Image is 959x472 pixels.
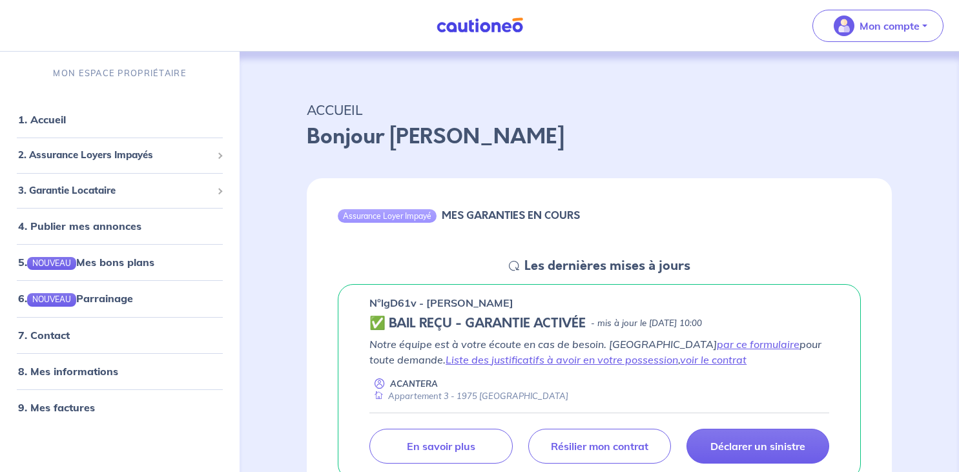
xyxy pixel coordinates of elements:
a: par ce formulaire [717,338,799,351]
div: 9. Mes factures [5,395,234,420]
p: n°lgD61v - [PERSON_NAME] [369,295,513,311]
a: 7. Contact [18,329,70,342]
h5: ✅ BAIL REÇU - GARANTIE ACTIVÉE [369,316,586,331]
a: 1. Accueil [18,113,66,126]
p: - mis à jour le [DATE] 10:00 [591,317,702,330]
div: Appartement 3 - 1975 [GEOGRAPHIC_DATA] [369,390,568,402]
p: Notre équipe est à votre écoute en cas de besoin. [GEOGRAPHIC_DATA] pour toute demande. , [369,336,829,367]
div: state: CONTRACT-VALIDATED, Context: MORE-THAN-6-MONTHS,NO-CERTIFICATE,ALONE,LESSOR-DOCUMENTS [369,316,829,331]
p: Bonjour [PERSON_NAME] [307,121,892,152]
p: ACANTERA [390,378,438,390]
div: 7. Contact [5,322,234,348]
a: 8. Mes informations [18,365,118,378]
p: En savoir plus [407,440,475,453]
div: 1. Accueil [5,107,234,132]
button: illu_account_valid_menu.svgMon compte [812,10,944,42]
a: Résilier mon contrat [528,429,671,464]
div: Assurance Loyer Impayé [338,209,437,222]
p: Mon compte [860,18,920,34]
p: MON ESPACE PROPRIÉTAIRE [53,67,186,79]
p: Résilier mon contrat [551,440,648,453]
img: Cautioneo [431,17,528,34]
div: 6.NOUVEAUParrainage [5,285,234,311]
a: 9. Mes factures [18,401,95,414]
p: Déclarer un sinistre [710,440,805,453]
div: 4. Publier mes annonces [5,213,234,239]
a: Liste des justificatifs à avoir en votre possession [446,353,678,366]
div: 3. Garantie Locataire [5,178,234,203]
a: 4. Publier mes annonces [18,220,141,232]
a: 6.NOUVEAUParrainage [18,292,133,305]
a: Déclarer un sinistre [686,429,829,464]
a: voir le contrat [680,353,747,366]
p: ACCUEIL [307,98,892,121]
a: 5.NOUVEAUMes bons plans [18,256,154,269]
div: 8. Mes informations [5,358,234,384]
h5: Les dernières mises à jours [524,258,690,274]
a: En savoir plus [369,429,512,464]
span: 3. Garantie Locataire [18,183,212,198]
div: 5.NOUVEAUMes bons plans [5,249,234,275]
span: 2. Assurance Loyers Impayés [18,148,212,163]
div: 2. Assurance Loyers Impayés [5,143,234,168]
h6: MES GARANTIES EN COURS [442,209,580,221]
img: illu_account_valid_menu.svg [834,15,854,36]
